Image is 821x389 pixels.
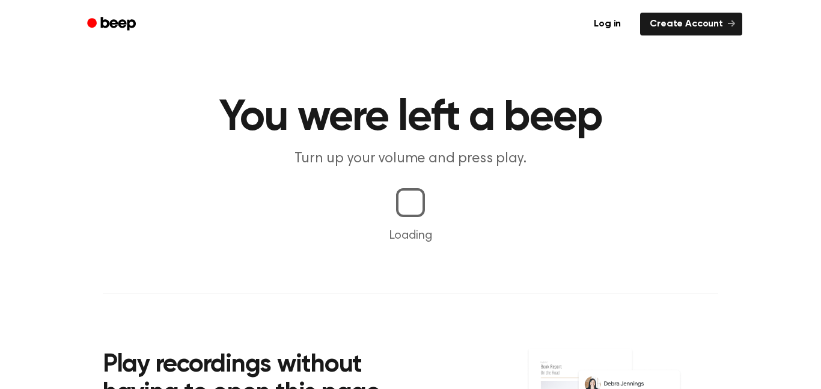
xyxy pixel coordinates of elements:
p: Loading [14,227,807,245]
a: Log in [582,10,633,38]
h1: You were left a beep [103,96,718,139]
p: Turn up your volume and press play. [180,149,641,169]
a: Beep [79,13,147,36]
a: Create Account [640,13,742,35]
